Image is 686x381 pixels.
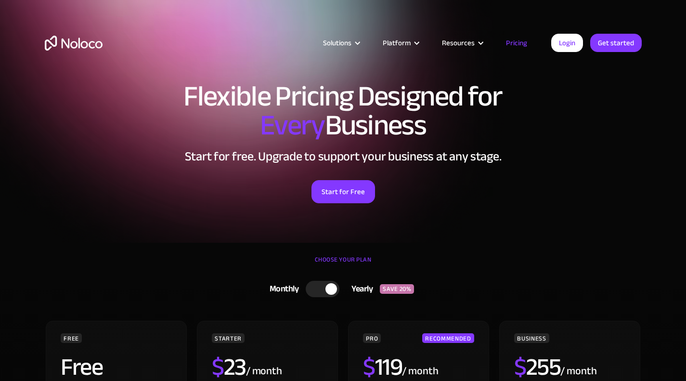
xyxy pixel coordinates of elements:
[339,282,380,296] div: Yearly
[258,282,306,296] div: Monthly
[61,333,82,343] div: FREE
[442,37,475,49] div: Resources
[402,364,438,379] div: / month
[363,355,402,379] h2: 119
[590,34,642,52] a: Get started
[363,333,381,343] div: PRO
[45,149,642,164] h2: Start for free. Upgrade to support your business at any stage.
[323,37,351,49] div: Solutions
[383,37,411,49] div: Platform
[45,82,642,140] h1: Flexible Pricing Designed for Business
[422,333,474,343] div: RECOMMENDED
[380,284,414,294] div: SAVE 20%
[311,180,375,203] a: Start for Free
[246,364,282,379] div: / month
[212,355,246,379] h2: 23
[560,364,596,379] div: / month
[494,37,539,49] a: Pricing
[311,37,371,49] div: Solutions
[551,34,583,52] a: Login
[371,37,430,49] div: Platform
[45,36,103,51] a: home
[430,37,494,49] div: Resources
[61,355,103,379] h2: Free
[514,355,560,379] h2: 255
[212,333,244,343] div: STARTER
[45,252,642,276] div: CHOOSE YOUR PLAN
[260,98,325,152] span: Every
[514,333,549,343] div: BUSINESS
